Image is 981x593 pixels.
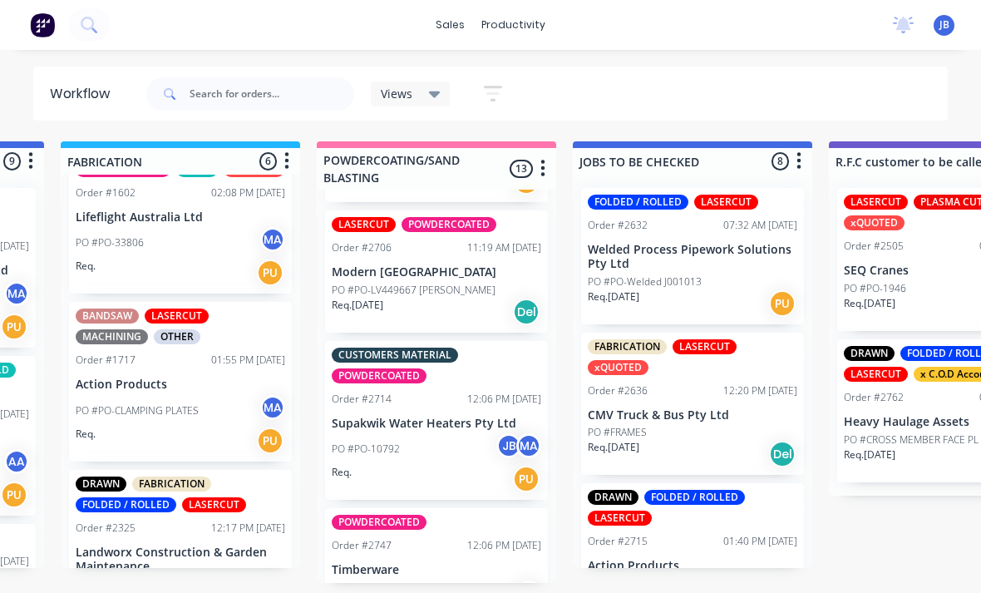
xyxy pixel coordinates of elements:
[588,559,797,573] p: Action Products
[190,77,354,111] input: Search for orders...
[76,427,96,442] p: Req.
[644,490,745,505] div: FOLDED / ROLLED
[332,283,495,298] p: PO #PO-LV449667 [PERSON_NAME]
[588,274,702,289] p: PO #PO-Welded J001013
[332,515,426,530] div: POWDERCOATED
[844,346,895,361] div: DRAWN
[332,265,541,279] p: Modern [GEOGRAPHIC_DATA]
[467,240,541,255] div: 11:19 AM [DATE]
[513,299,540,325] div: Del
[76,210,285,225] p: Lifeflight Australia Ltd
[694,195,758,210] div: LASERCUT
[467,538,541,553] div: 12:06 PM [DATE]
[76,259,96,274] p: Req.
[76,546,285,574] p: Landworx Construction & Garden Maintenance
[588,218,648,233] div: Order #2632
[844,239,904,254] div: Order #2505
[182,497,246,512] div: LASERCUT
[76,353,136,368] div: Order #1717
[588,243,797,271] p: Welded Process Pipework Solutions Pty Ltd
[844,195,908,210] div: LASERCUT
[145,309,209,324] div: LASERCUT
[496,433,521,458] div: JB
[76,497,176,512] div: FOLDED / ROLLED
[76,185,136,200] div: Order #1602
[325,210,548,333] div: LASERCUTPOWDERCOATEDOrder #270611:19 AM [DATE]Modern [GEOGRAPHIC_DATA]PO #PO-LV449667 [PERSON_NAM...
[723,534,797,549] div: 01:40 PM [DATE]
[581,188,804,324] div: FOLDED / ROLLEDLASERCUTOrder #263207:32 AM [DATE]Welded Process Pipework Solutions Pty LtdPO #PO-...
[50,84,118,104] div: Workflow
[673,339,737,354] div: LASERCUT
[588,339,667,354] div: FABRICATION
[4,449,29,474] div: AA
[844,447,895,462] p: Req. [DATE]
[325,341,548,501] div: CUSTOMERS MATERIALPOWDERCOATEDOrder #271412:06 PM [DATE]Supakwik Water Heaters Pty LtdPO #PO-1079...
[427,12,473,37] div: sales
[76,521,136,536] div: Order #2325
[1,314,27,340] div: PU
[69,135,292,294] div: POWDERCOATEDWELDxQUOTEDOrder #160202:08 PM [DATE]Lifeflight Australia LtdPO #PO-33806MAReq.PU
[132,477,211,492] div: FABRICATION
[69,302,292,462] div: BANDSAWLASERCUTMACHININGOTHEROrder #171701:55 PM [DATE]Action ProductsPO #PO-CLAMPING PLATESMAReq.PU
[769,290,796,317] div: PU
[723,383,797,398] div: 12:20 PM [DATE]
[588,534,648,549] div: Order #2715
[332,417,541,431] p: Supakwik Water Heaters Pty Ltd
[76,403,199,418] p: PO #PO-CLAMPING PLATES
[844,432,979,447] p: PO #CROSS MEMBER FACE PL
[473,12,554,37] div: productivity
[211,353,285,368] div: 01:55 PM [DATE]
[723,218,797,233] div: 07:32 AM [DATE]
[588,383,648,398] div: Order #2636
[516,433,541,458] div: MA
[513,466,540,492] div: PU
[588,490,638,505] div: DRAWN
[76,378,285,392] p: Action Products
[402,217,496,232] div: POWDERCOATED
[844,390,904,405] div: Order #2762
[154,329,200,344] div: OTHER
[211,521,285,536] div: 12:17 PM [DATE]
[467,392,541,407] div: 12:06 PM [DATE]
[588,511,652,526] div: LASERCUT
[257,427,283,454] div: PU
[4,281,29,306] div: MA
[332,368,426,383] div: POWDERCOATED
[588,440,639,455] p: Req. [DATE]
[581,333,804,476] div: FABRICATIONLASERCUTxQUOTEDOrder #263612:20 PM [DATE]CMV Truck & Bus Pty LtdPO #FRAMESReq.[DATE]Del
[1,482,27,508] div: PU
[211,185,285,200] div: 02:08 PM [DATE]
[257,259,283,286] div: PU
[260,395,285,420] div: MA
[939,17,949,32] span: JB
[844,367,908,382] div: LASERCUT
[332,392,392,407] div: Order #2714
[769,441,796,467] div: Del
[588,425,647,440] p: PO #FRAMES
[332,538,392,553] div: Order #2747
[332,465,352,480] p: Req.
[332,442,400,457] p: PO #PO-10792
[30,12,55,37] img: Factory
[76,309,139,324] div: BANDSAW
[76,235,144,250] p: PO #PO-33806
[588,195,688,210] div: FOLDED / ROLLED
[260,227,285,252] div: MA
[844,281,906,296] p: PO #PO-1946
[332,217,396,232] div: LASERCUT
[332,348,458,363] div: CUSTOMERS MATERIAL
[588,289,639,304] p: Req. [DATE]
[76,477,126,492] div: DRAWN
[844,215,905,230] div: xQUOTED
[332,563,541,577] p: Timberware
[844,296,895,311] p: Req. [DATE]
[588,360,648,375] div: xQUOTED
[332,240,392,255] div: Order #2706
[588,408,797,423] p: CMV Truck & Bus Pty Ltd
[332,298,383,313] p: Req. [DATE]
[76,329,148,344] div: MACHINING
[381,85,412,102] span: Views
